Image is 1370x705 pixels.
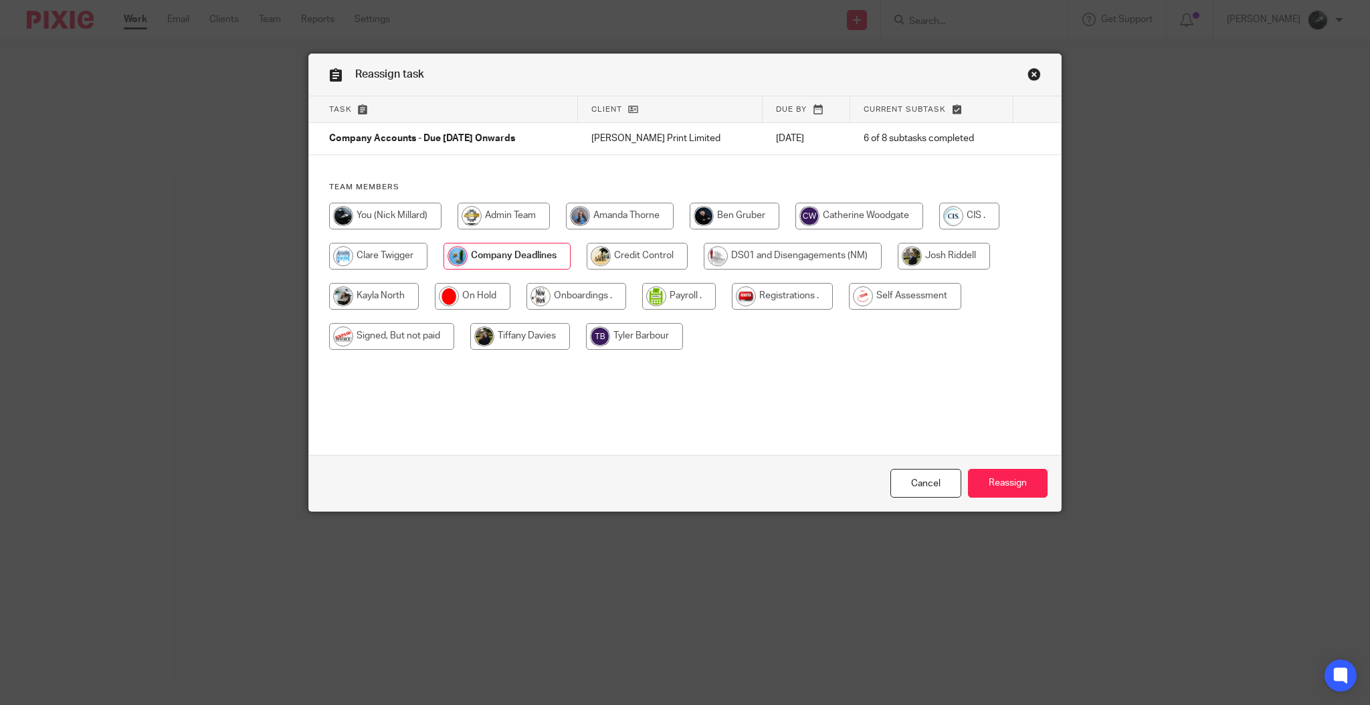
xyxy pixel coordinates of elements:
[968,469,1048,498] input: Reassign
[329,134,515,144] span: Company Accounts - Due [DATE] Onwards
[329,106,352,113] span: Task
[1027,68,1041,86] a: Close this dialog window
[776,106,807,113] span: Due by
[776,132,837,145] p: [DATE]
[591,132,750,145] p: [PERSON_NAME] Print Limited
[864,106,946,113] span: Current subtask
[890,469,961,498] a: Close this dialog window
[591,106,622,113] span: Client
[850,123,1013,155] td: 6 of 8 subtasks completed
[355,69,424,80] span: Reassign task
[329,182,1041,193] h4: Team members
